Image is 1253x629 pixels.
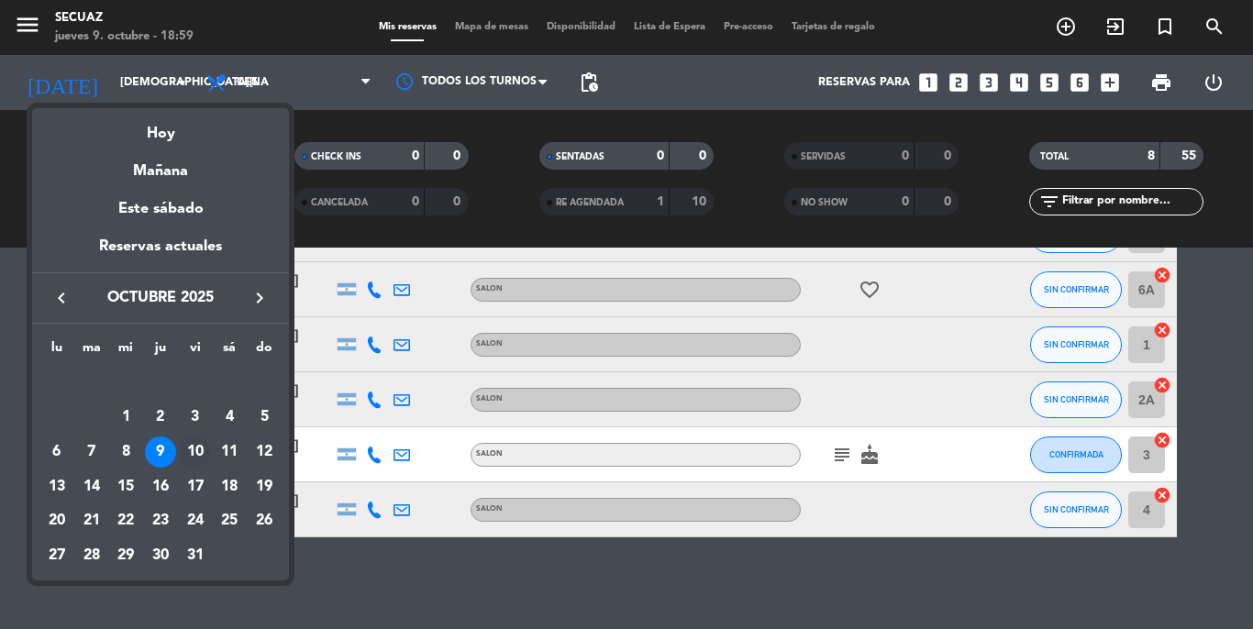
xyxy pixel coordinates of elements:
div: 12 [249,436,280,468]
td: 9 de octubre de 2025 [143,435,178,469]
div: 22 [110,506,141,537]
div: 4 [214,402,245,433]
div: 19 [249,471,280,502]
div: 24 [180,506,211,537]
div: 11 [214,436,245,468]
div: 3 [180,402,211,433]
div: 18 [214,471,245,502]
div: Hoy [32,108,289,146]
td: 3 de octubre de 2025 [178,401,213,436]
td: 15 de octubre de 2025 [108,469,143,504]
div: Mañana [32,146,289,183]
div: 31 [180,540,211,571]
div: 27 [41,540,72,571]
td: OCT. [39,366,282,401]
div: 10 [180,436,211,468]
td: 16 de octubre de 2025 [143,469,178,504]
td: 22 de octubre de 2025 [108,504,143,539]
th: viernes [178,337,213,366]
div: 7 [76,436,107,468]
div: Este sábado [32,183,289,235]
div: 20 [41,506,72,537]
td: 26 de octubre de 2025 [247,504,282,539]
td: 14 de octubre de 2025 [74,469,109,504]
div: 21 [76,506,107,537]
td: 12 de octubre de 2025 [247,435,282,469]
th: miércoles [108,337,143,366]
i: keyboard_arrow_left [50,287,72,309]
td: 25 de octubre de 2025 [213,504,248,539]
td: 23 de octubre de 2025 [143,504,178,539]
th: jueves [143,337,178,366]
td: 10 de octubre de 2025 [178,435,213,469]
td: 18 de octubre de 2025 [213,469,248,504]
span: octubre 2025 [78,286,243,310]
button: keyboard_arrow_left [45,286,78,310]
div: Reservas actuales [32,235,289,272]
td: 6 de octubre de 2025 [39,435,74,469]
div: 28 [76,540,107,571]
div: 16 [145,471,176,502]
td: 1 de octubre de 2025 [108,401,143,436]
td: 11 de octubre de 2025 [213,435,248,469]
td: 19 de octubre de 2025 [247,469,282,504]
div: 26 [249,506,280,537]
td: 17 de octubre de 2025 [178,469,213,504]
th: domingo [247,337,282,366]
div: 8 [110,436,141,468]
td: 27 de octubre de 2025 [39,538,74,573]
div: 25 [214,506,245,537]
div: 13 [41,471,72,502]
div: 2 [145,402,176,433]
td: 30 de octubre de 2025 [143,538,178,573]
td: 7 de octubre de 2025 [74,435,109,469]
td: 20 de octubre de 2025 [39,504,74,539]
td: 21 de octubre de 2025 [74,504,109,539]
div: 14 [76,471,107,502]
td: 2 de octubre de 2025 [143,401,178,436]
div: 30 [145,540,176,571]
div: 23 [145,506,176,537]
td: 29 de octubre de 2025 [108,538,143,573]
th: lunes [39,337,74,366]
i: keyboard_arrow_right [249,287,271,309]
td: 24 de octubre de 2025 [178,504,213,539]
div: 5 [249,402,280,433]
button: keyboard_arrow_right [243,286,276,310]
td: 13 de octubre de 2025 [39,469,74,504]
div: 17 [180,471,211,502]
div: 15 [110,471,141,502]
td: 4 de octubre de 2025 [213,401,248,436]
div: 6 [41,436,72,468]
div: 9 [145,436,176,468]
td: 28 de octubre de 2025 [74,538,109,573]
td: 5 de octubre de 2025 [247,401,282,436]
div: 1 [110,402,141,433]
div: 29 [110,540,141,571]
td: 31 de octubre de 2025 [178,538,213,573]
th: sábado [213,337,248,366]
th: martes [74,337,109,366]
td: 8 de octubre de 2025 [108,435,143,469]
